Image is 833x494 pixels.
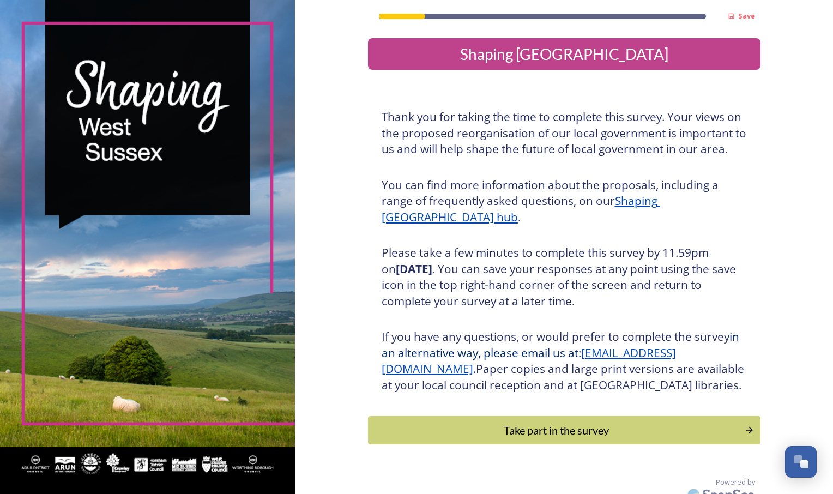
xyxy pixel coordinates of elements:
[382,245,747,309] h3: Please take a few minutes to complete this survey by 11.59pm on . You can save your responses at ...
[374,422,739,438] div: Take part in the survey
[396,261,432,276] strong: [DATE]
[382,345,676,377] a: [EMAIL_ADDRESS][DOMAIN_NAME]
[382,177,747,226] h3: You can find more information about the proposals, including a range of frequently asked question...
[368,416,760,444] button: Continue
[382,329,747,393] h3: If you have any questions, or would prefer to complete the survey Paper copies and large print ve...
[785,446,817,478] button: Open Chat
[382,329,742,360] span: in an alternative way, please email us at:
[372,43,756,65] div: Shaping [GEOGRAPHIC_DATA]
[738,11,755,21] strong: Save
[473,361,476,376] span: .
[382,193,660,225] a: Shaping [GEOGRAPHIC_DATA] hub
[716,477,755,487] span: Powered by
[382,109,747,158] h3: Thank you for taking the time to complete this survey. Your views on the proposed reorganisation ...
